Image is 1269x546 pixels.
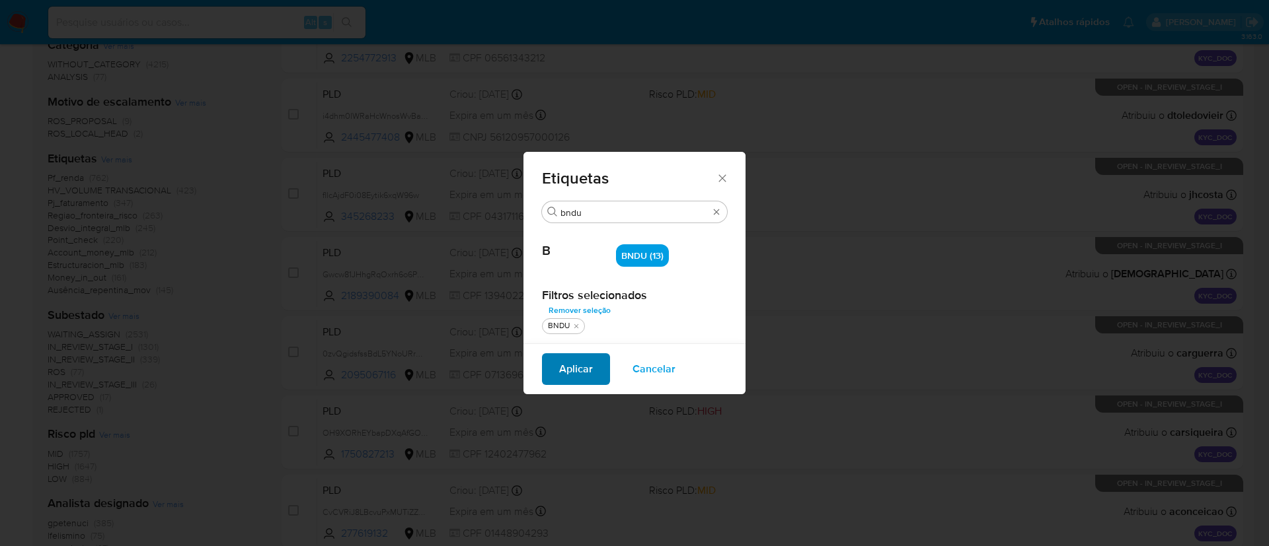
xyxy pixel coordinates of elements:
button: quitar BNDU [571,321,582,331]
button: Aplicar [542,353,610,385]
input: Filtro de pesquisa [560,207,709,219]
div: BNDU (13) [616,244,669,267]
button: Buscar [547,207,558,217]
button: Borrar [711,207,722,217]
span: Etiquetas [542,170,716,186]
div: BNDU [545,320,572,331]
h2: Filtros selecionados [542,288,727,302]
button: Cancelar [615,353,693,385]
span: Cancelar [633,355,675,384]
span: B [542,223,616,259]
span: Aplicar [559,355,593,384]
button: Fechar [716,172,728,184]
button: Remover seleção [542,302,617,318]
span: Remover seleção [549,304,611,317]
span: BNDU (13) [621,249,664,262]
